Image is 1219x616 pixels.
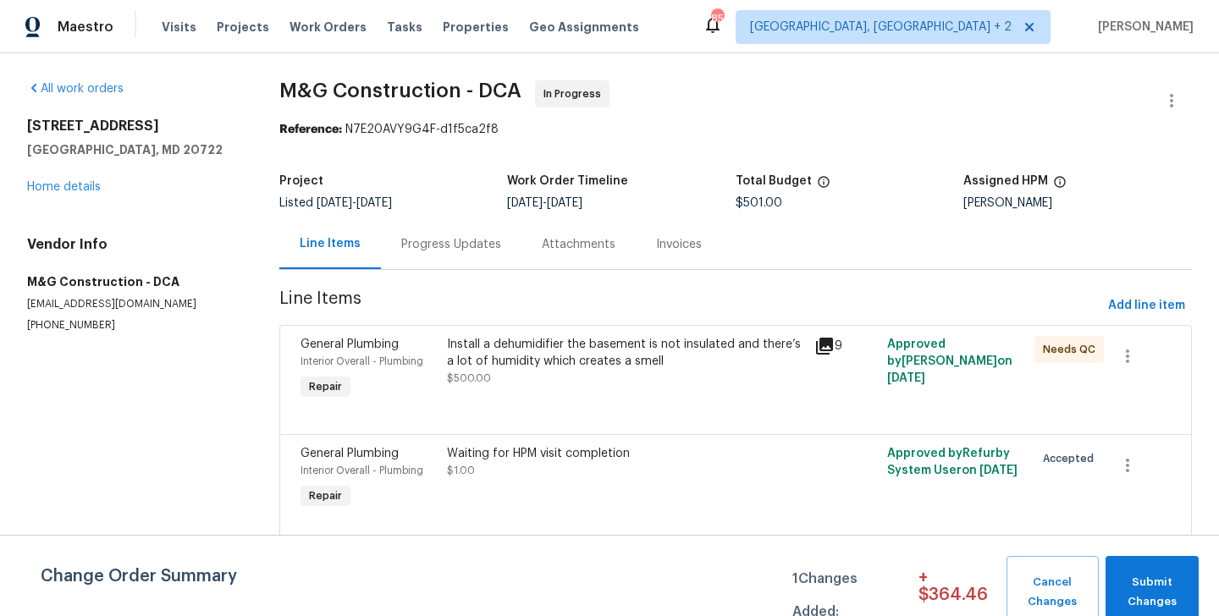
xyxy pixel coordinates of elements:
span: In Progress [543,85,608,102]
div: Progress Updates [401,236,501,253]
div: Waiting for HPM visit completion [447,445,803,462]
a: All work orders [27,83,124,95]
span: Properties [443,19,509,36]
p: [EMAIL_ADDRESS][DOMAIN_NAME] [27,297,239,311]
h5: M&G Construction - DCA [27,273,239,290]
span: Repair [302,487,349,504]
span: $1.00 [447,465,475,476]
a: Home details [27,181,101,193]
span: - [317,197,392,209]
div: [PERSON_NAME] [963,197,1192,209]
span: [DATE] [507,197,543,209]
h5: Work Order Timeline [507,175,628,187]
p: [PHONE_NUMBER] [27,318,239,333]
span: [DATE] [887,372,925,384]
span: M&G Construction - DCA [279,80,521,101]
span: Needs QC [1043,341,1102,358]
span: [DATE] [979,465,1018,476]
span: Line Items [279,290,1101,322]
span: General Plumbing [301,448,399,459]
span: General Plumbing [301,338,399,350]
div: 9 [814,336,878,356]
h4: Vendor Info [27,236,239,253]
span: Add line item [1108,295,1185,316]
h5: Project [279,175,323,187]
span: Tasks [387,21,422,33]
span: The total cost of line items that have been proposed by Opendoor. This sum includes line items th... [817,175,830,197]
span: $500.00 [447,373,491,383]
div: Line Items [300,235,361,252]
span: Visits [162,19,196,36]
h2: [STREET_ADDRESS] [27,118,239,135]
span: Work Orders [290,19,367,36]
span: Approved by Refurby System User on [887,448,1018,476]
span: Repair [302,378,349,395]
h5: [GEOGRAPHIC_DATA], MD 20722 [27,141,239,158]
span: [PERSON_NAME] [1091,19,1194,36]
span: [DATE] [547,197,582,209]
span: Listed [279,197,392,209]
div: Invoices [656,236,702,253]
span: [DATE] [356,197,392,209]
span: Interior Overall - Plumbing [301,356,423,366]
div: N7E20AVY9G4F-d1f5ca2f8 [279,121,1192,138]
b: Reference: [279,124,342,135]
h5: Assigned HPM [963,175,1048,187]
button: Add line item [1101,290,1192,322]
span: - [507,197,582,209]
span: Accepted [1043,450,1100,467]
span: Submit Changes [1114,573,1190,612]
span: Maestro [58,19,113,36]
span: Approved by [PERSON_NAME] on [887,338,1012,384]
span: [DATE] [317,197,352,209]
span: Cancel Changes [1015,573,1090,612]
div: 85 [711,10,723,27]
span: $501.00 [736,197,782,209]
span: Projects [217,19,269,36]
div: Install a dehumidifier the basement is not insulated and there’s a lot of humidity which creates ... [447,336,803,370]
span: Geo Assignments [529,19,639,36]
span: [GEOGRAPHIC_DATA], [GEOGRAPHIC_DATA] + 2 [750,19,1012,36]
h5: Total Budget [736,175,812,187]
div: Attachments [542,236,615,253]
span: Interior Overall - Plumbing [301,465,423,476]
span: The hpm assigned to this work order. [1053,175,1067,197]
